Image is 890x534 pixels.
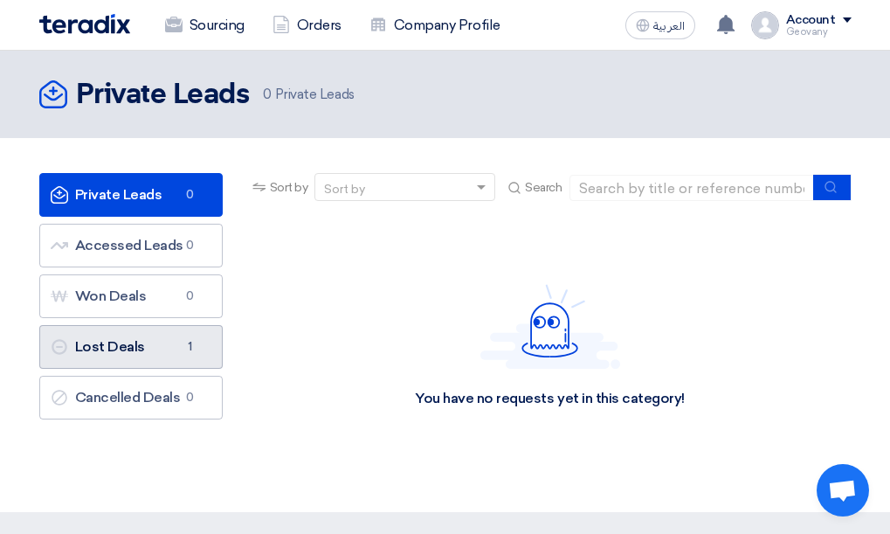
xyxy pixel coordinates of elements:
[259,6,355,45] a: Orders
[180,186,201,204] span: 0
[270,178,308,197] span: Sort by
[415,390,685,408] div: You have no requests yet in this category!
[39,173,223,217] a: Private Leads0
[180,338,201,356] span: 1
[525,178,562,197] span: Search
[817,464,869,517] div: Open chat
[786,13,836,28] div: Account
[76,78,250,113] h2: Private Leads
[324,180,365,198] div: Sort by
[569,175,814,201] input: Search by title or reference number
[751,11,779,39] img: profile_test.png
[39,14,130,34] img: Teradix logo
[653,20,685,32] span: العربية
[39,224,223,267] a: Accessed Leads0
[480,284,620,369] img: Hello
[180,237,201,254] span: 0
[786,27,852,37] div: Geovany
[355,6,514,45] a: Company Profile
[625,11,695,39] button: العربية
[263,85,354,105] span: Private Leads
[263,87,272,102] span: 0
[39,325,223,369] a: Lost Deals1
[180,288,201,305] span: 0
[151,6,259,45] a: Sourcing
[180,389,201,406] span: 0
[39,274,223,318] a: Won Deals0
[39,376,223,420] a: Cancelled Deals0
